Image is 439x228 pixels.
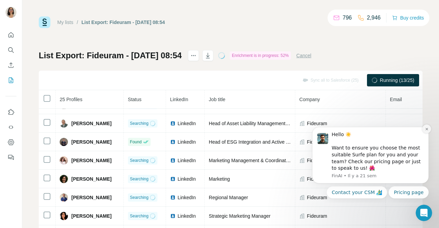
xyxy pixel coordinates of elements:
iframe: Intercom live chat [416,205,432,221]
img: Avatar [5,7,16,18]
span: Fideuram [307,213,327,219]
div: Enrichment is in progress: 52% [230,51,291,60]
img: LinkedIn logo [170,176,176,182]
img: LinkedIn logo [170,139,176,145]
div: Hello ☀️ Want to ensure you choose the most suitable Surfe plan for you and your team? Check our ... [30,10,122,50]
span: 25 Profiles [60,97,82,102]
span: Head of ESG Integration and Active Ownership [209,139,309,145]
button: Quick start [5,29,16,41]
p: 796 [343,14,352,22]
button: Feedback [5,151,16,164]
span: Fideuram [307,120,327,127]
span: Job title [209,97,225,102]
img: LinkedIn logo [170,158,176,163]
div: List Export: Fideuram - [DATE] 08:54 [82,19,165,26]
img: Profile image for FinAI [15,12,26,23]
div: Message content [30,10,122,50]
span: Regional Manager [209,195,248,200]
img: Surfe Logo [39,16,50,28]
img: LinkedIn logo [170,195,176,200]
img: LinkedIn logo [170,121,176,126]
span: [PERSON_NAME] [71,176,111,182]
img: Avatar [60,175,68,183]
img: Avatar [60,138,68,146]
img: Avatar [60,156,68,165]
button: Quick reply: Pricing page [87,65,127,77]
span: Company [299,97,320,102]
span: Running (13/25) [380,77,414,84]
button: Cancel [296,52,311,59]
span: Marketing Management & Coordination [209,158,293,163]
span: [PERSON_NAME] [71,120,111,127]
img: LinkedIn logo [170,213,176,219]
span: Found [130,139,142,145]
p: Message from FinAI, sent Il y a 21 sem [30,51,122,58]
span: LinkedIn [178,194,196,201]
span: Searching [130,194,149,201]
button: Buy credits [392,13,424,23]
span: LinkedIn [178,176,196,182]
li: / [77,19,78,26]
button: Quick reply: Contact your CSM 🏄‍♂️ [25,65,85,77]
button: My lists [5,74,16,86]
span: Strategic Marketing Manager [209,213,271,219]
a: My lists [57,20,73,25]
span: LinkedIn [170,97,188,102]
img: Avatar [60,193,68,202]
span: [PERSON_NAME] [71,139,111,145]
span: Searching [130,176,149,182]
h1: List Export: Fideuram - [DATE] 08:54 [39,50,182,61]
button: Use Surfe on LinkedIn [5,106,16,118]
div: Quick reply options [10,65,127,77]
button: Dismiss notification [120,3,129,12]
span: Searching [130,120,149,127]
button: actions [188,50,199,61]
button: Enrich CSV [5,59,16,71]
iframe: Intercom notifications message [302,121,439,203]
span: LinkedIn [178,139,196,145]
span: LinkedIn [178,157,196,164]
span: Searching [130,157,149,164]
button: Use Surfe API [5,121,16,133]
p: 2,946 [367,14,381,22]
span: Status [128,97,142,102]
span: Marketing [209,176,230,182]
span: LinkedIn [178,120,196,127]
span: [PERSON_NAME] [71,157,111,164]
span: LinkedIn [178,213,196,219]
div: message notification from FinAI, Il y a 21 sem. Hello ☀️ Want to ensure you choose the most suita... [10,5,127,62]
span: [PERSON_NAME] [71,194,111,201]
span: [PERSON_NAME] [71,213,111,219]
img: Avatar [60,119,68,128]
span: Email [390,97,402,102]
img: Avatar [60,212,68,220]
button: Dashboard [5,136,16,148]
button: Search [5,44,16,56]
span: Head of Asset Liability Management (ALM) [209,121,300,126]
span: Searching [130,213,149,219]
